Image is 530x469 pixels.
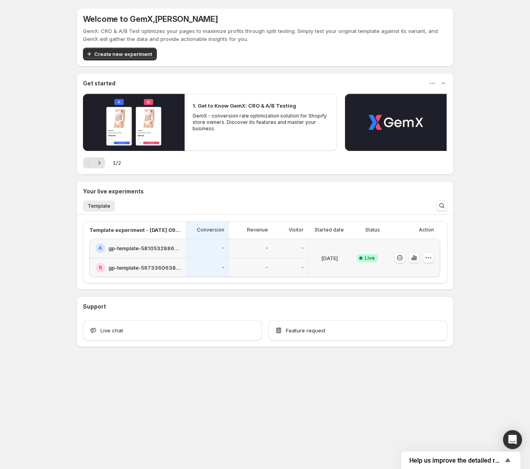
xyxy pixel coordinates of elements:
p: Visitor [289,227,304,233]
button: Search and filter results [436,200,447,211]
p: Template experiment - [DATE] 09:18:19 [89,226,181,234]
p: - [222,245,224,251]
h5: Welcome to GemX [83,14,218,24]
p: GemX: CRO & A/B Test optimizes your pages to maximize profits through split testing. Simply test ... [83,27,447,43]
span: Create new experiment [94,50,152,58]
h3: Get started [83,79,116,87]
h2: A [98,245,102,251]
span: Template [88,203,110,209]
p: Revenue [247,227,268,233]
p: - [266,264,268,271]
button: Show survey - Help us improve the detailed report for A/B campaigns [409,455,513,465]
nav: Pagination [83,157,105,168]
div: Open Intercom Messenger [503,430,522,449]
p: Status [365,227,380,233]
button: Play video [83,94,185,151]
p: - [222,264,224,271]
h2: gp-template-567336063882757057 [108,264,181,272]
button: Create new experiment [83,48,157,60]
h2: gp-template-581053288640676782 [108,244,181,252]
h2: B [99,264,102,271]
h3: Support [83,303,106,311]
p: - [301,245,304,251]
p: [DATE] [321,254,338,262]
span: Help us improve the detailed report for A/B campaigns [409,457,503,464]
p: - [266,245,268,251]
span: , [PERSON_NAME] [153,14,218,24]
p: Started date [314,227,344,233]
p: Action [419,227,434,233]
p: GemX - conversion rate optimization solution for Shopify store owners. Discover its features and ... [193,113,329,132]
button: Next [94,157,105,168]
h3: Your live experiments [83,187,144,195]
p: Conversion [197,227,224,233]
span: Feature request [286,326,326,334]
h2: 1. Get to Know GemX: CRO & A/B Testing [193,102,296,110]
span: 1 / 2 [113,159,121,167]
p: - [301,264,304,271]
span: Live [365,255,375,261]
button: Play video [345,94,447,151]
span: Live chat [100,326,123,334]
